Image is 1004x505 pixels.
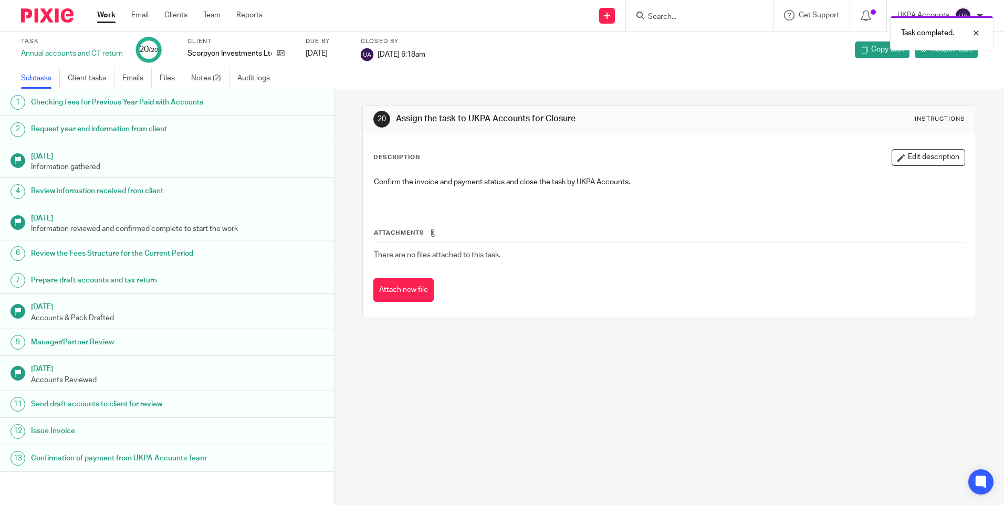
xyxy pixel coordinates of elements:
[373,153,420,162] p: Description
[122,68,152,89] a: Emails
[11,335,25,350] div: 9
[361,48,373,61] img: svg%3E
[31,211,324,224] h1: [DATE]
[97,10,116,20] a: Work
[68,68,114,89] a: Client tasks
[11,184,25,199] div: 4
[11,397,25,412] div: 11
[31,183,226,199] h1: Review information received from client
[21,8,74,23] img: Pixie
[21,68,60,89] a: Subtasks
[378,50,425,58] span: [DATE] 6:18am
[374,230,424,236] span: Attachments
[31,396,226,412] h1: Send draft accounts to client for review
[31,272,226,288] h1: Prepare draft accounts and tax return
[191,68,229,89] a: Notes (2)
[361,37,425,46] label: Closed by
[31,334,226,350] h1: Manager/Partner Review
[131,10,149,20] a: Email
[901,28,954,38] p: Task completed.
[187,37,292,46] label: Client
[374,177,964,187] p: Confirm the invoice and payment status and close the task by UKPA Accounts.
[11,95,25,110] div: 1
[31,313,324,323] p: Accounts & Pack Drafted
[374,251,500,259] span: There are no files attached to this task.
[203,10,221,20] a: Team
[31,450,226,466] h1: Confirmation of payment from UKPA Accounts Team
[11,246,25,261] div: 6
[21,48,123,59] div: Annual accounts and CT return
[892,149,965,166] button: Edit description
[164,10,187,20] a: Clients
[11,424,25,439] div: 12
[396,113,692,124] h1: Assign the task to UKPA Accounts for Closure
[11,451,25,466] div: 13
[373,278,434,302] button: Attach new file
[373,111,390,128] div: 20
[31,121,226,137] h1: Request year end information from client
[139,44,158,56] div: 20
[31,299,324,312] h1: [DATE]
[21,37,123,46] label: Task
[187,48,271,59] p: Scorpyon Investments Ltd
[237,68,278,89] a: Audit logs
[31,423,226,439] h1: Issue Invoice
[149,47,158,53] small: /20
[31,375,324,385] p: Accounts Reviewed
[160,68,183,89] a: Files
[955,7,971,24] img: svg%3E
[11,122,25,137] div: 2
[306,48,348,59] div: [DATE]
[31,94,226,110] h1: Checking fees for Previous Year Paid with Accounts
[236,10,263,20] a: Reports
[31,149,324,162] h1: [DATE]
[31,361,324,374] h1: [DATE]
[915,115,965,123] div: Instructions
[31,246,226,261] h1: Review the Fees Structure for the Current Period
[11,273,25,288] div: 7
[306,37,348,46] label: Due by
[31,224,324,234] p: Information reviewed and confirmed complete to start the work
[31,162,324,172] p: Information gathered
